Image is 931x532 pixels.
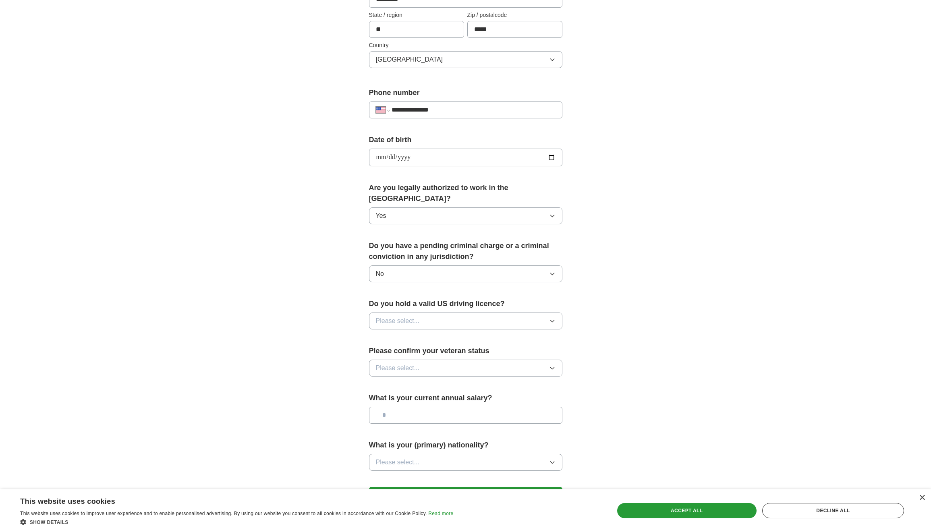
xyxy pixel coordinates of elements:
button: Please select... [369,360,562,377]
label: Phone number [369,87,562,98]
button: No [369,265,562,282]
label: Do you hold a valid US driving licence? [369,298,562,309]
span: Yes [376,211,386,221]
button: Save and continue [369,487,562,503]
button: [GEOGRAPHIC_DATA] [369,51,562,68]
span: Show details [30,520,68,525]
button: Please select... [369,454,562,471]
span: No [376,269,384,279]
div: This website uses cookies [20,494,433,506]
label: Country [369,41,562,50]
span: Please select... [376,316,420,326]
button: Please select... [369,313,562,329]
label: Date of birth [369,135,562,145]
span: Please select... [376,457,420,467]
label: State / region [369,11,464,19]
a: Read more, opens a new window [428,511,453,516]
span: [GEOGRAPHIC_DATA] [376,55,443,64]
div: Accept all [617,503,757,518]
label: Are you legally authorized to work in the [GEOGRAPHIC_DATA]? [369,182,562,204]
div: Show details [20,518,453,526]
label: Do you have a pending criminal charge or a criminal conviction in any jurisdiction? [369,240,562,262]
span: This website uses cookies to improve user experience and to enable personalised advertising. By u... [20,511,427,516]
label: Please confirm your veteran status [369,346,562,356]
div: Decline all [762,503,904,518]
button: Yes [369,207,562,224]
label: What is your current annual salary? [369,393,562,404]
label: What is your (primary) nationality? [369,440,562,451]
label: Zip / postalcode [467,11,562,19]
span: Please select... [376,363,420,373]
div: Close [919,495,925,501]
